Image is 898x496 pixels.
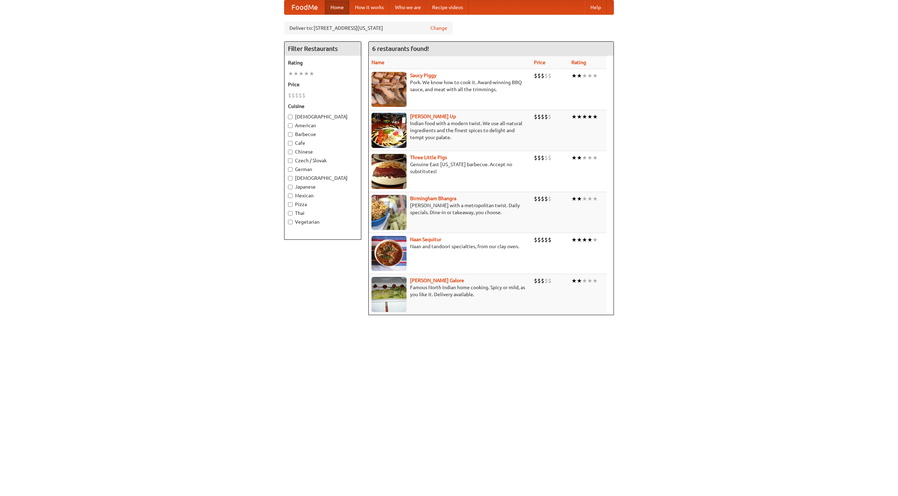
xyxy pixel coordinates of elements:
[309,70,314,77] li: ★
[541,72,544,80] li: $
[410,114,456,119] a: [PERSON_NAME] Up
[371,120,528,141] p: Indian food with a modern twist. We use all-natural ingredients and the finest spices to delight ...
[582,154,587,162] li: ★
[544,154,548,162] li: $
[288,132,293,137] input: Barbecue
[288,59,357,66] h5: Rating
[544,113,548,121] li: $
[288,201,357,208] label: Pizza
[541,277,544,285] li: $
[288,141,293,145] input: Cafe
[371,161,528,175] p: Genuine East [US_STATE] barbecue. Accept no substitutes!
[592,236,598,244] li: ★
[577,236,582,244] li: ★
[537,195,541,203] li: $
[371,195,407,230] img: bhangra.jpg
[288,148,357,155] label: Chinese
[410,73,436,78] a: Saucy Piggy
[288,113,357,120] label: [DEMOGRAPHIC_DATA]
[587,236,592,244] li: ★
[571,154,577,162] li: ★
[548,195,551,203] li: $
[410,237,441,242] a: Naan Sequitur
[534,154,537,162] li: $
[582,72,587,80] li: ★
[302,91,306,99] li: $
[288,218,357,225] label: Vegetarian
[534,277,537,285] li: $
[288,122,357,129] label: American
[544,277,548,285] li: $
[288,193,293,198] input: Mexican
[288,210,357,217] label: Thai
[577,72,582,80] li: ★
[288,103,357,110] h5: Cuisine
[534,72,537,80] li: $
[410,155,447,160] a: Three Little Pigs
[288,91,291,99] li: $
[410,196,456,201] a: Birmingham Bhangra
[582,195,587,203] li: ★
[371,60,384,65] a: Name
[571,277,577,285] li: ★
[548,154,551,162] li: $
[288,140,357,147] label: Cafe
[288,192,357,199] label: Mexican
[288,220,293,224] input: Vegetarian
[372,45,429,52] ng-pluralize: 6 restaurants found!
[291,91,295,99] li: $
[410,278,464,283] a: [PERSON_NAME] Galore
[587,154,592,162] li: ★
[295,91,299,99] li: $
[534,60,545,65] a: Price
[571,236,577,244] li: ★
[284,0,325,14] a: FoodMe
[541,154,544,162] li: $
[592,277,598,285] li: ★
[430,25,447,32] a: Change
[288,123,293,128] input: American
[371,79,528,93] p: Pork. We know how to cook it. Award-winning BBQ sauce, and meat with all the trimmings.
[577,277,582,285] li: ★
[284,42,361,56] h4: Filter Restaurants
[534,195,537,203] li: $
[325,0,349,14] a: Home
[544,195,548,203] li: $
[288,150,293,154] input: Chinese
[577,195,582,203] li: ★
[371,72,407,107] img: saucy.jpg
[288,185,293,189] input: Japanese
[548,236,551,244] li: $
[592,113,598,121] li: ★
[534,113,537,121] li: $
[571,60,586,65] a: Rating
[548,277,551,285] li: $
[288,158,293,163] input: Czech / Slovak
[288,157,357,164] label: Czech / Slovak
[389,0,427,14] a: Who we are
[371,113,407,148] img: curryup.jpg
[537,113,541,121] li: $
[288,70,293,77] li: ★
[587,195,592,203] li: ★
[541,113,544,121] li: $
[587,113,592,121] li: ★
[288,81,357,88] h5: Price
[288,166,357,173] label: German
[571,72,577,80] li: ★
[537,236,541,244] li: $
[371,284,528,298] p: Famous North Indian home cooking. Spicy or mild, as you like it. Delivery available.
[537,154,541,162] li: $
[288,211,293,216] input: Thai
[548,113,551,121] li: $
[582,236,587,244] li: ★
[299,91,302,99] li: $
[371,154,407,189] img: littlepigs.jpg
[544,236,548,244] li: $
[288,202,293,207] input: Pizza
